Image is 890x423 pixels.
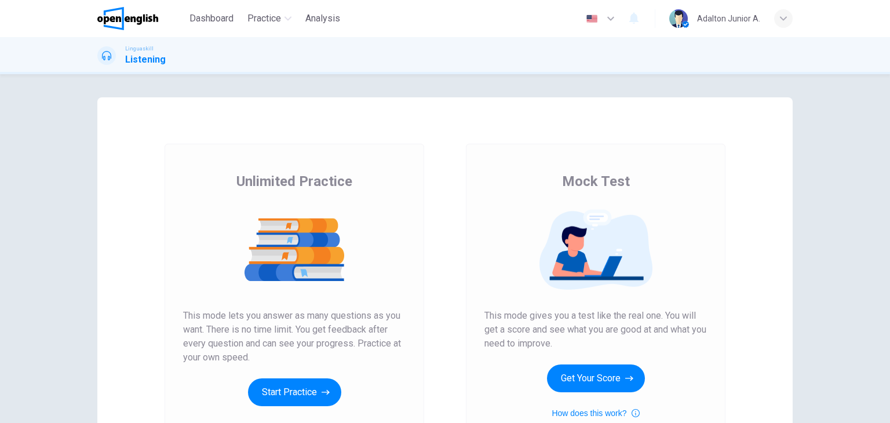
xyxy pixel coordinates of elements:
[484,309,707,351] span: This mode gives you a test like the real one. You will get a score and see what you are good at a...
[125,53,166,67] h1: Listening
[236,172,352,191] span: Unlimited Practice
[562,172,630,191] span: Mock Test
[547,364,645,392] button: Get Your Score
[125,45,154,53] span: Linguaskill
[585,14,599,23] img: en
[97,7,158,30] img: OpenEnglish logo
[301,8,345,29] button: Analysis
[97,7,185,30] a: OpenEnglish logo
[185,8,238,29] button: Dashboard
[669,9,688,28] img: Profile picture
[552,406,639,420] button: How does this work?
[697,12,760,25] div: Adalton Junior A.
[305,12,340,25] span: Analysis
[243,8,296,29] button: Practice
[183,309,406,364] span: This mode lets you answer as many questions as you want. There is no time limit. You get feedback...
[248,378,341,406] button: Start Practice
[247,12,281,25] span: Practice
[189,12,234,25] span: Dashboard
